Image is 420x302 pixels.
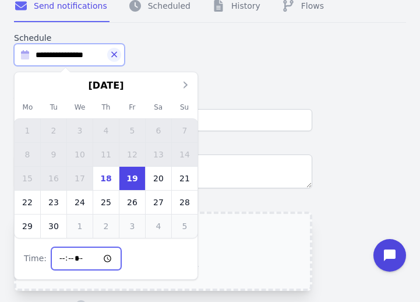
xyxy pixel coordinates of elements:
div: Choose Sunday, September 28th, 2025 [172,191,197,214]
div: Choose Saturday, October 4th, 2025 [146,215,171,238]
label: Schedule [14,32,312,44]
div: Not available Saturday, September 6th, 2025 [146,119,171,142]
div: Choose Friday, September 26th, 2025 [119,191,145,214]
div: Not available Saturday, September 13th, 2025 [146,143,171,166]
div: Choose Saturday, September 27th, 2025 [146,191,171,214]
div: Choose Monday, September 22nd, 2025 [15,191,40,214]
div: Choose Saturday, September 20th, 2025 [146,167,171,190]
div: Choose Friday, September 19th, 2025 [119,167,145,190]
div: Not available Friday, September 5th, 2025 [119,119,145,142]
div: Choose Monday, September 29th, 2025 [15,215,40,238]
div: Not available Monday, September 15th, 2025 [15,167,40,190]
div: Not available Monday, September 8th, 2025 [15,143,40,166]
div: [DATE] [51,79,161,93]
div: Time [24,252,51,264]
div: Choose Friday, October 3rd, 2025 [119,215,145,238]
button: Close [104,44,125,66]
button: Next Month [173,72,198,97]
div: We [67,100,93,114]
div: Not available Thursday, September 4th, 2025 [93,119,119,142]
div: Choose Tuesday, September 23rd, 2025 [41,191,66,214]
div: Choose Thursday, September 25th, 2025 [93,191,119,214]
div: Choose Sunday, October 5th, 2025 [172,215,197,238]
div: Choose Wednesday, October 1st, 2025 [67,215,93,238]
div: Not available Sunday, September 7th, 2025 [172,119,197,142]
div: Choose Wednesday, September 24th, 2025 [67,191,93,214]
div: Not available Friday, September 12th, 2025 [119,143,145,166]
div: Not available Monday, September 1st, 2025 [15,119,40,142]
div: month 2025-09 [15,119,197,238]
div: Not available Wednesday, September 3rd, 2025 [67,119,93,142]
div: Not available Sunday, September 14th, 2025 [172,143,197,166]
div: Choose Thursday, October 2nd, 2025 [93,215,119,238]
div: Th [93,100,119,114]
div: Not available Thursday, September 11th, 2025 [93,143,119,166]
div: Sa [145,100,171,114]
div: Choose Thursday, September 18th, 2025 [93,167,119,190]
div: Tu [41,100,67,114]
div: Fr [119,100,145,114]
div: Not available Wednesday, September 10th, 2025 [67,143,93,166]
div: Not available Wednesday, September 17th, 2025 [67,167,93,190]
div: Not available Tuesday, September 2nd, 2025 [41,119,66,142]
div: Choose Tuesday, September 30th, 2025 [41,215,66,238]
div: Mo [15,100,41,114]
div: Not available Tuesday, September 9th, 2025 [41,143,66,166]
div: Choose Sunday, September 21st, 2025 [172,167,197,190]
div: Not available Tuesday, September 16th, 2025 [41,167,66,190]
div: Su [171,100,197,114]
